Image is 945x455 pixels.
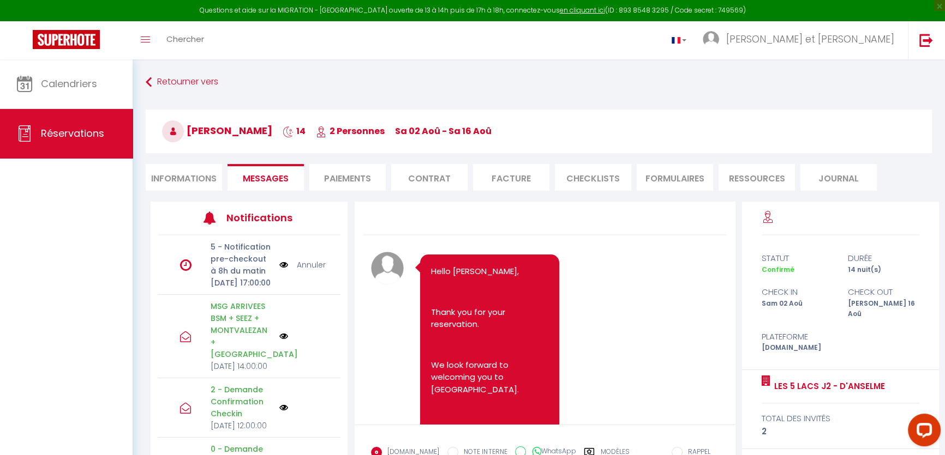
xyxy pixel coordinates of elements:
[755,330,841,343] div: Plateforme
[755,286,841,299] div: check in
[431,265,548,278] p: Hello [PERSON_NAME],
[840,286,926,299] div: check out
[162,124,272,137] span: [PERSON_NAME]
[726,32,894,46] span: [PERSON_NAME] et [PERSON_NAME]
[309,164,386,191] li: Paiements
[473,164,549,191] li: Facture
[762,425,919,438] div: 2
[211,384,272,420] p: 2 - Demande Confirmation Checkin
[695,21,908,59] a: ... [PERSON_NAME] et [PERSON_NAME]
[899,409,945,455] iframe: LiveChat chat widget
[211,300,272,360] p: MSG ARRIVEES BSM + SEEZ + MONTVALEZAN + [GEOGRAPHIC_DATA]
[431,306,548,331] p: Thank you for your reservation.
[146,72,932,92] a: Retourner vers
[41,77,97,90] span: Calendriers
[391,164,468,191] li: Contrat
[762,265,794,274] span: Confirmé
[637,164,713,191] li: FORMULAIRES
[211,241,272,277] p: 5 - Notification pre-checkout à 8h du matin
[755,252,841,265] div: statut
[719,164,795,191] li: Ressources
[560,5,605,15] a: en cliquant ici
[840,265,926,275] div: 14 nuit(s)
[279,332,288,341] img: NO IMAGE
[166,33,204,45] span: Chercher
[33,30,100,49] img: Super Booking
[919,33,933,47] img: logout
[755,299,841,319] div: Sam 02 Aoû
[296,259,325,271] a: Annuler
[279,259,288,271] img: NO IMAGE
[211,360,272,372] p: [DATE] 14:00:00
[243,172,289,185] span: Messages
[800,164,877,191] li: Journal
[840,299,926,319] div: [PERSON_NAME] 16 Aoû
[755,343,841,353] div: [DOMAIN_NAME]
[555,164,631,191] li: CHECKLISTS
[226,205,303,230] h3: Notifications
[703,31,719,47] img: ...
[41,126,104,140] span: Réservations
[770,380,885,393] a: LES 5 LACS J2 - D'ANSELME
[158,21,212,59] a: Chercher
[146,164,222,191] li: Informations
[840,252,926,265] div: durée
[211,420,272,432] p: [DATE] 12:00:00
[283,125,306,137] span: 14
[279,403,288,412] img: NO IMAGE
[371,252,404,284] img: avatar.png
[431,359,548,396] p: We look forward to welcoming you to [GEOGRAPHIC_DATA].
[316,125,385,137] span: 2 Personnes
[211,277,272,289] p: [DATE] 17:00:00
[762,412,919,425] div: total des invités
[395,125,492,137] span: sa 02 Aoû - sa 16 Aoû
